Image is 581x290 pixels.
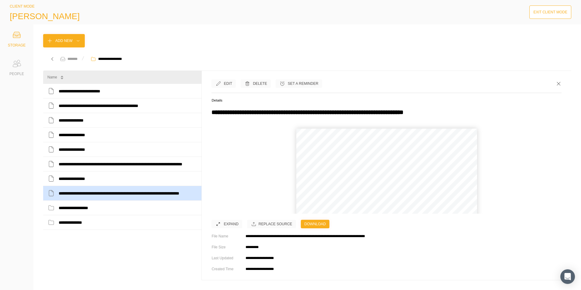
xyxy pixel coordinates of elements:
div: PEOPLE [9,71,24,77]
button: Exit Client Mode [529,5,571,19]
div: Created Time [211,266,241,272]
div: Name [47,74,57,80]
div: Edit [224,81,232,87]
span: Unaudited Financial Statements [330,198,443,206]
h5: Details [211,98,562,103]
div: Exit Client Mode [533,9,567,15]
button: Expand [211,220,242,228]
div: File Name [211,233,241,239]
div: Add New [55,38,73,44]
div: Delete [253,81,267,87]
button: Edit [211,79,236,88]
button: Download [301,220,330,228]
button: Delete [241,79,271,88]
button: Set a Reminder [276,79,322,88]
span: CLIENT MODE [10,4,35,9]
div: Expand [224,221,238,227]
span: Premier Property Solutions Limited [325,213,449,221]
div: Last Updated [211,255,241,261]
span: [PERSON_NAME] [10,12,80,21]
div: File Size [211,244,241,250]
div: Open Intercom Messenger [560,269,575,284]
div: Replace Source [259,221,292,227]
button: Add New [43,34,85,47]
div: Download [304,221,326,227]
div: Set a Reminder [288,81,318,87]
div: STORAGE [8,42,26,48]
